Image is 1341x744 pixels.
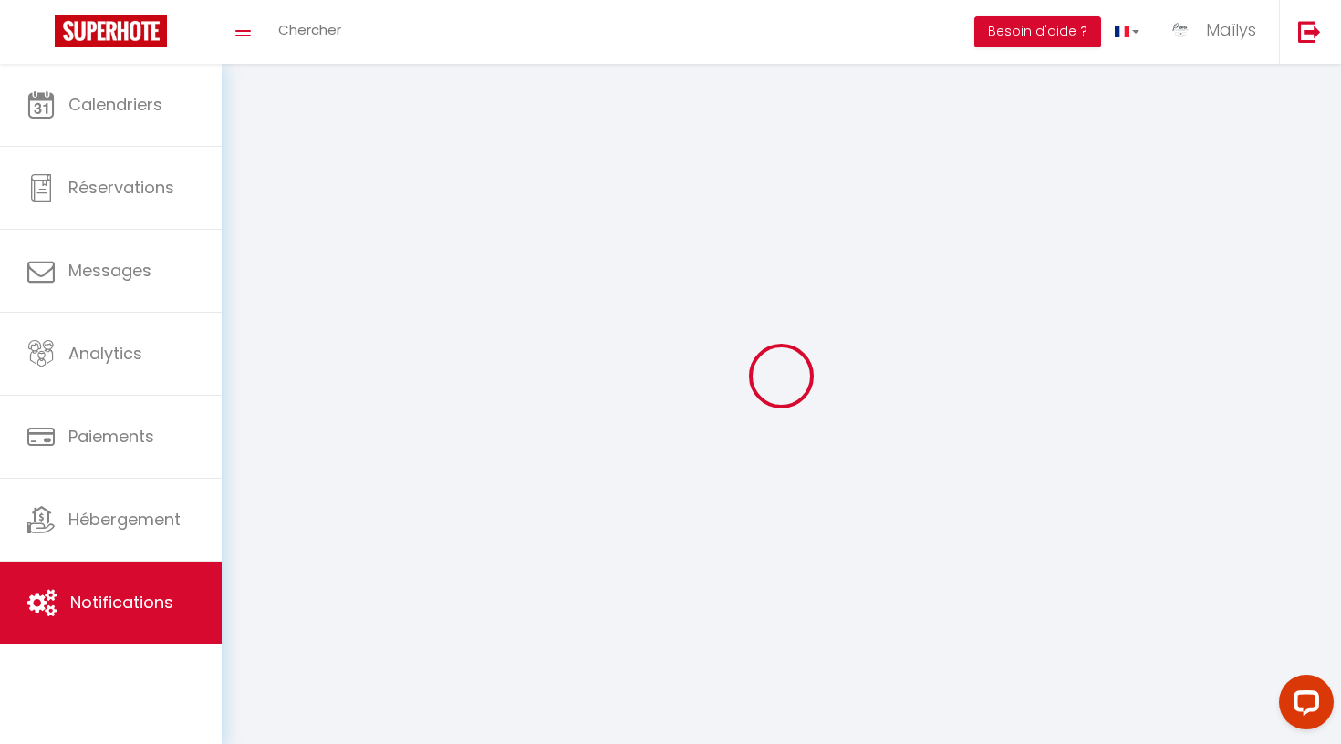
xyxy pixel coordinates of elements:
[1206,18,1256,41] span: Maïlys
[1298,20,1321,43] img: logout
[68,425,154,448] span: Paiements
[68,342,142,365] span: Analytics
[68,93,162,116] span: Calendriers
[70,591,173,614] span: Notifications
[68,259,151,282] span: Messages
[278,20,341,39] span: Chercher
[68,176,174,199] span: Réservations
[1167,16,1194,44] img: ...
[1264,667,1341,744] iframe: LiveChat chat widget
[68,508,181,531] span: Hébergement
[974,16,1101,47] button: Besoin d'aide ?
[55,15,167,46] img: Super Booking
